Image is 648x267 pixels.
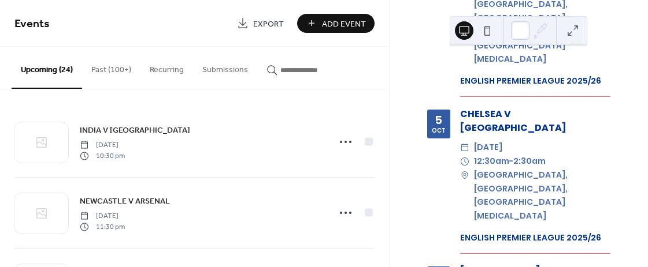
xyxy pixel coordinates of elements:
[474,168,610,223] span: [GEOGRAPHIC_DATA], [GEOGRAPHIC_DATA], [GEOGRAPHIC_DATA][MEDICAL_DATA]
[509,155,513,168] span: -
[140,47,193,88] button: Recurring
[82,47,140,88] button: Past (100+)
[80,221,125,232] span: 11:30 pm
[474,155,509,168] span: 12:30am
[80,151,125,161] span: 10:30 pm
[474,141,502,155] span: [DATE]
[228,14,292,33] a: Export
[435,114,442,126] div: 5
[513,155,546,168] span: 2:30am
[460,232,610,244] div: ENGLISH PREMIER LEAGUE 2025/26
[253,18,284,30] span: Export
[12,47,82,89] button: Upcoming (24)
[80,125,190,137] span: INDIA V [GEOGRAPHIC_DATA]
[80,211,125,221] span: [DATE]
[80,140,125,151] span: [DATE]
[322,18,366,30] span: Add Event
[193,47,257,88] button: Submissions
[297,14,375,33] button: Add Event
[460,75,610,87] div: ENGLISH PREMIER LEAGUE 2025/26
[460,168,469,182] div: ​
[80,123,190,137] a: INDIA V [GEOGRAPHIC_DATA]
[460,141,469,155] div: ​
[14,13,50,35] span: Events
[460,107,610,135] div: CHELSEA V [GEOGRAPHIC_DATA]
[80,195,170,208] span: NEWCASTLE V ARSENAL
[80,194,170,208] a: NEWCASTLE V ARSENAL
[460,155,469,168] div: ​
[432,128,446,134] div: Oct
